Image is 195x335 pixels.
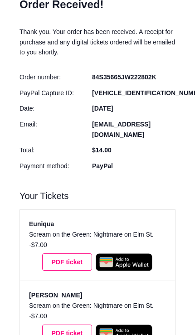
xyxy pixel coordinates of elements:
div: 84S35665JW222802K [92,72,175,83]
img: Add to Apple Wallet [96,253,153,272]
div: Date: [19,103,92,114]
div: [PERSON_NAME] [29,290,166,301]
div: Email: [19,119,92,140]
h4: Your Tickets [19,189,175,202]
a: PDF ticket [42,253,92,271]
div: Thank you. Your order has been received. A receipt for purchase and any digital tickets ordered w... [19,27,175,58]
div: PayPal Capture ID: [19,88,92,98]
div: $14.00 [92,145,175,155]
div: Scream on the Green: Nightmare on Elm St. - [29,301,166,321]
span: $7.00 [31,241,47,248]
div: Euniqua [29,219,166,229]
div: [EMAIL_ADDRESS][DOMAIN_NAME] [92,119,175,140]
div: PayPal [92,161,175,171]
span: $7.00 [31,312,47,320]
div: [DATE] [92,103,175,114]
div: Payment method: [19,161,92,171]
div: Total: [19,145,92,155]
div: Order number: [19,72,92,83]
div: Scream on the Green: Nightmare on Elm St. - [29,229,166,250]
